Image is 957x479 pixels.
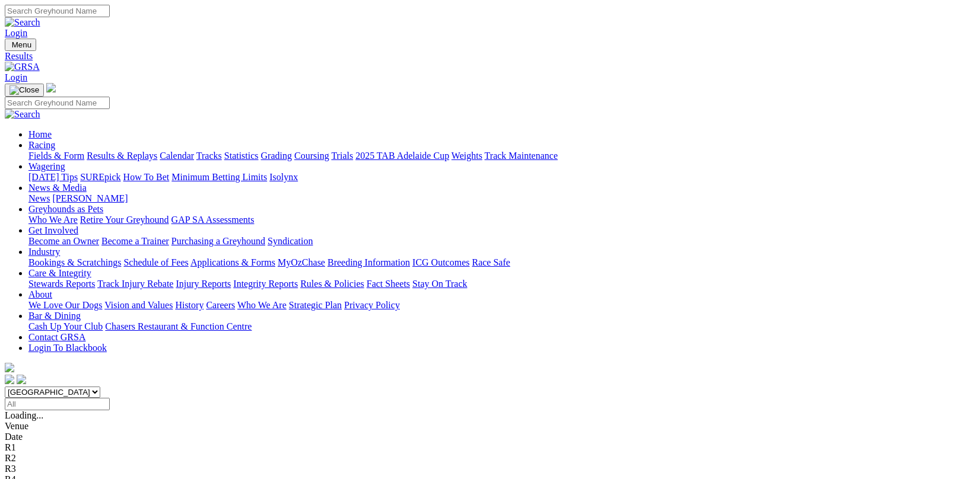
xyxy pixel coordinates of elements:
[171,236,265,246] a: Purchasing a Greyhound
[5,62,40,72] img: GRSA
[46,83,56,92] img: logo-grsa-white.png
[328,257,410,267] a: Breeding Information
[355,151,449,161] a: 2025 TAB Adelaide Cup
[9,85,39,95] img: Close
[28,129,52,139] a: Home
[28,321,952,332] div: Bar & Dining
[196,151,222,161] a: Tracks
[160,151,194,161] a: Calendar
[472,257,510,267] a: Race Safe
[367,279,410,289] a: Fact Sheets
[206,300,235,310] a: Careers
[331,151,353,161] a: Trials
[278,257,325,267] a: MyOzChase
[28,193,952,204] div: News & Media
[5,432,952,442] div: Date
[5,453,952,464] div: R2
[28,151,952,161] div: Racing
[237,300,287,310] a: Who We Are
[5,84,44,97] button: Toggle navigation
[412,279,467,289] a: Stay On Track
[28,268,91,278] a: Care & Integrity
[5,109,40,120] img: Search
[80,172,120,182] a: SUREpick
[28,151,84,161] a: Fields & Form
[175,300,204,310] a: History
[28,204,103,214] a: Greyhounds as Pets
[52,193,128,203] a: [PERSON_NAME]
[28,257,121,267] a: Bookings & Scratchings
[28,332,85,342] a: Contact GRSA
[105,321,252,331] a: Chasers Restaurant & Function Centre
[5,39,36,51] button: Toggle navigation
[289,300,342,310] a: Strategic Plan
[28,183,87,193] a: News & Media
[28,236,952,247] div: Get Involved
[28,257,952,268] div: Industry
[28,215,78,225] a: Who We Are
[80,215,169,225] a: Retire Your Greyhound
[5,398,110,410] input: Select date
[5,421,952,432] div: Venue
[28,225,78,235] a: Get Involved
[97,279,173,289] a: Track Injury Rebate
[176,279,231,289] a: Injury Reports
[171,215,255,225] a: GAP SA Assessments
[5,464,952,474] div: R3
[5,375,14,384] img: facebook.svg
[5,51,952,62] a: Results
[485,151,558,161] a: Track Maintenance
[28,343,107,353] a: Login To Blackbook
[268,236,313,246] a: Syndication
[5,28,27,38] a: Login
[452,151,482,161] a: Weights
[269,172,298,182] a: Isolynx
[28,289,52,299] a: About
[123,172,170,182] a: How To Bet
[5,5,110,17] input: Search
[87,151,157,161] a: Results & Replays
[28,161,65,171] a: Wagering
[171,172,267,182] a: Minimum Betting Limits
[101,236,169,246] a: Become a Trainer
[412,257,469,267] a: ICG Outcomes
[5,97,110,109] input: Search
[28,279,952,289] div: Care & Integrity
[123,257,188,267] a: Schedule of Fees
[344,300,400,310] a: Privacy Policy
[28,236,99,246] a: Become an Owner
[5,17,40,28] img: Search
[28,311,81,321] a: Bar & Dining
[300,279,364,289] a: Rules & Policies
[28,300,102,310] a: We Love Our Dogs
[224,151,259,161] a: Statistics
[5,72,27,82] a: Login
[5,363,14,372] img: logo-grsa-white.png
[190,257,275,267] a: Applications & Forms
[294,151,329,161] a: Coursing
[5,410,43,420] span: Loading...
[104,300,173,310] a: Vision and Values
[12,40,31,49] span: Menu
[233,279,298,289] a: Integrity Reports
[28,193,50,203] a: News
[17,375,26,384] img: twitter.svg
[28,247,60,257] a: Industry
[261,151,292,161] a: Grading
[28,215,952,225] div: Greyhounds as Pets
[28,172,78,182] a: [DATE] Tips
[5,442,952,453] div: R1
[28,321,103,331] a: Cash Up Your Club
[28,300,952,311] div: About
[28,140,55,150] a: Racing
[28,279,95,289] a: Stewards Reports
[28,172,952,183] div: Wagering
